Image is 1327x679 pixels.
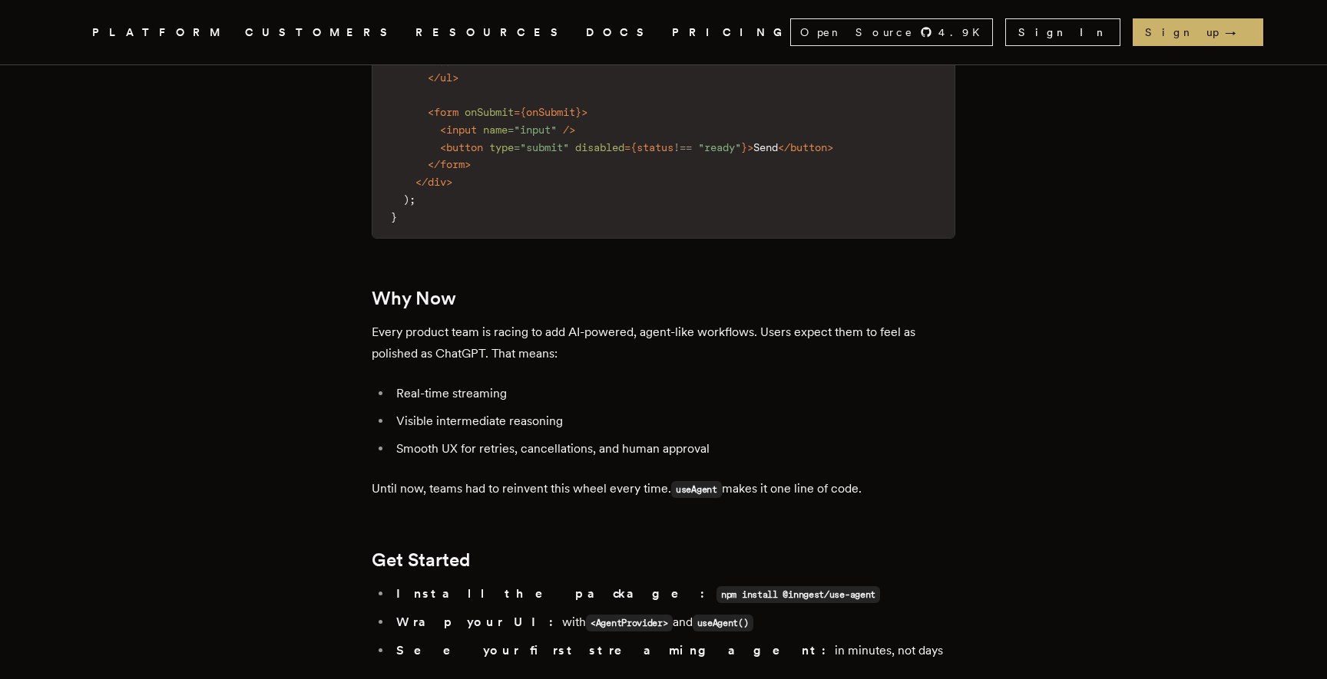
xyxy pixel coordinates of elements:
[428,106,434,118] span: <
[415,23,568,42] button: RESOURCES
[440,71,452,84] span: ul
[409,193,415,206] span: ;
[489,141,514,153] span: type
[581,106,587,118] span: >
[434,106,458,118] span: form
[575,106,581,118] span: }
[428,71,440,84] span: </
[1133,18,1263,46] a: Sign up
[245,23,397,42] a: CUSTOMERS
[465,158,471,170] span: >
[396,643,835,658] strong: See your first streaming agent:
[440,141,446,153] span: <
[1005,18,1120,46] a: Sign In
[716,586,880,603] code: npm install @inngest/use-agent
[372,549,955,571] h2: Get Started
[428,158,440,170] span: </
[698,141,741,153] span: "ready"
[92,23,227,42] button: PLATFORM
[520,141,526,153] span: "
[452,71,458,84] span: >
[483,124,508,136] span: name
[672,23,790,42] a: PRICING
[753,141,778,153] span: Send
[1225,25,1251,40] span: →
[372,321,955,364] p: Every product team is racing to add AI-powered, agent-like workflows. Users expect them to feel a...
[392,611,955,634] li: with and
[440,124,446,136] span: <
[446,141,483,153] span: button
[514,124,520,136] span: "
[526,106,575,118] span: onSubmit
[396,615,562,629] strong: Wrap your UI:
[372,478,955,500] p: Until now, teams had to reinvent this wheel every time. makes it one line of code.
[586,615,673,631] code: <AgentProvider>
[440,158,465,170] span: form
[372,288,955,309] h2: Why Now
[392,640,955,661] li: in minutes, not days
[514,106,520,118] span: =
[827,141,833,153] span: >
[693,615,753,631] code: useAgent()
[403,193,409,206] span: )
[575,141,624,153] span: disabled
[452,54,458,66] span: }
[392,410,955,432] li: Visible intermediate reasoning
[778,141,790,153] span: </
[563,124,575,136] span: />
[446,124,477,136] span: input
[671,481,722,498] code: useAgent
[440,54,446,66] span: )
[790,141,827,153] span: button
[446,176,452,188] span: >
[630,141,637,153] span: {
[428,176,446,188] span: div
[586,23,654,42] a: DOCS
[563,141,569,153] span: "
[392,383,955,404] li: Real-time streaming
[673,141,692,153] span: !==
[741,141,747,153] span: }
[637,141,673,153] span: status
[508,124,514,136] span: =
[465,106,514,118] span: onSubmit
[396,586,713,601] strong: Install the package:
[392,438,955,460] li: Smooth UX for retries, cancellations, and human approval
[938,25,989,40] span: 4.9 K
[800,25,914,40] span: Open Source
[526,141,563,153] span: submit
[514,141,520,153] span: =
[446,54,452,66] span: )
[415,176,428,188] span: </
[747,141,753,153] span: >
[551,124,557,136] span: "
[624,141,630,153] span: =
[520,124,551,136] span: input
[520,106,526,118] span: {
[391,211,397,223] span: }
